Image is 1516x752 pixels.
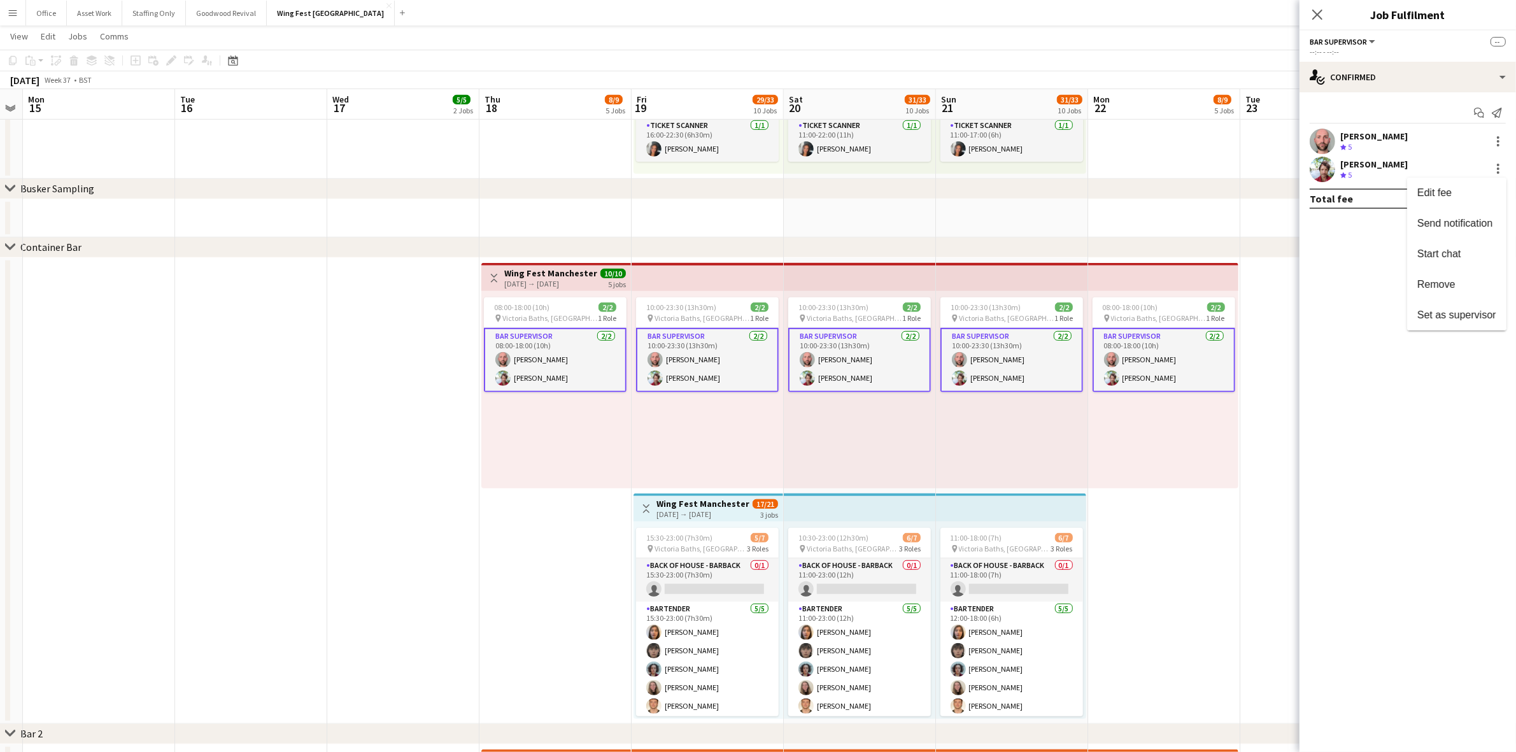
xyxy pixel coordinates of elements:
button: Start chat [1407,239,1506,269]
button: Send notification [1407,208,1506,239]
span: Remove [1417,279,1456,290]
button: Remove [1407,269,1506,300]
span: Start chat [1417,248,1461,259]
button: Edit fee [1407,178,1506,208]
button: Set as supervisor [1407,300,1506,330]
span: Set as supervisor [1417,309,1496,320]
span: Edit fee [1417,187,1452,198]
span: Send notification [1417,218,1492,229]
